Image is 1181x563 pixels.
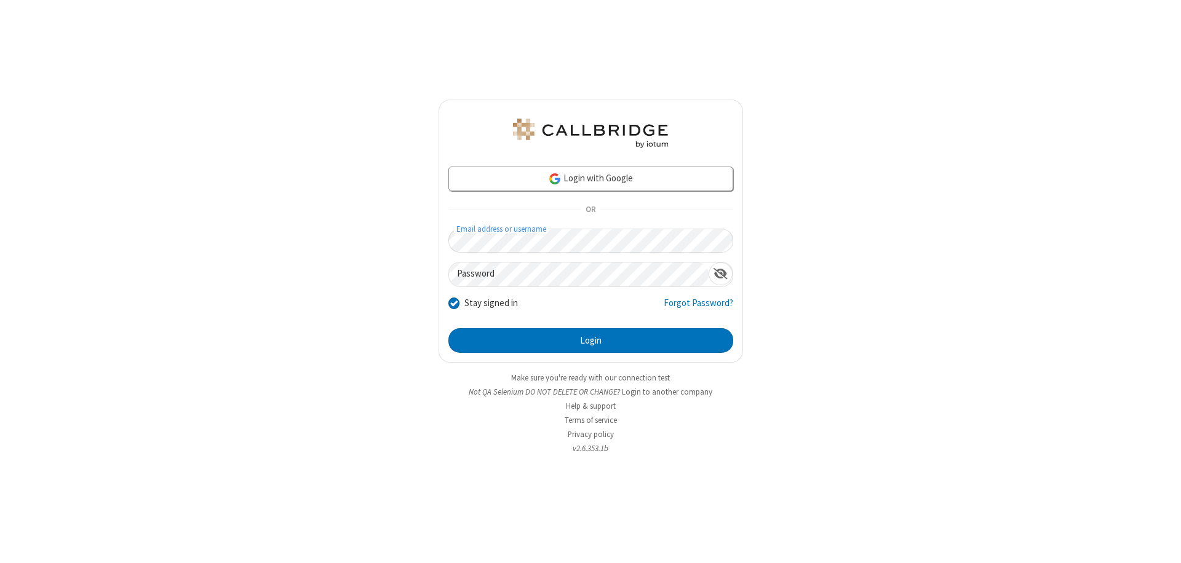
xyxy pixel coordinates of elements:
li: Not QA Selenium DO NOT DELETE OR CHANGE? [439,386,743,398]
a: Make sure you're ready with our connection test [511,372,670,383]
a: Privacy policy [568,429,614,439]
li: v2.6.353.1b [439,443,743,454]
button: Login to another company [622,386,712,398]
button: Login [448,328,733,353]
a: Help & support [566,401,616,411]
div: Show password [709,262,733,285]
span: OR [581,202,600,219]
label: Stay signed in [464,296,518,310]
img: google-icon.png [548,172,562,186]
a: Forgot Password? [664,296,733,320]
input: Password [449,262,709,286]
a: Login with Google [448,167,733,191]
img: QA Selenium DO NOT DELETE OR CHANGE [511,119,670,148]
a: Terms of service [565,415,617,425]
input: Email address or username [448,229,733,253]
